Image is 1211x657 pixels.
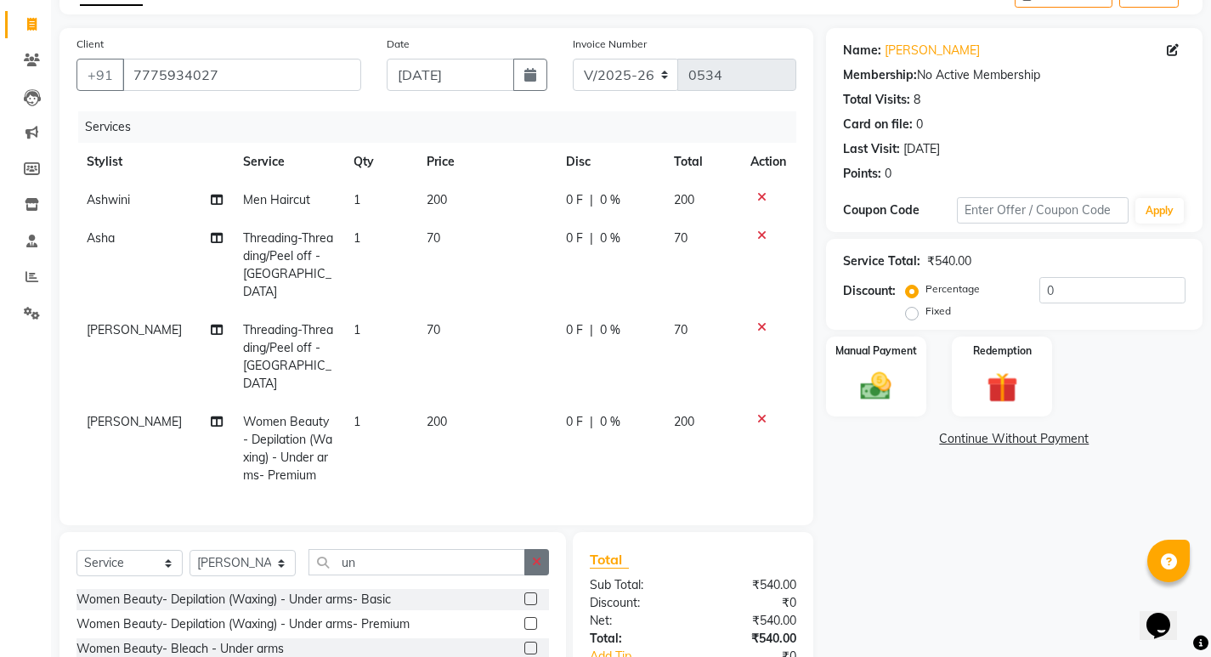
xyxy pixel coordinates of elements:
[835,343,917,359] label: Manual Payment
[843,116,913,133] div: Card on file:
[885,165,891,183] div: 0
[740,143,796,181] th: Action
[243,192,310,207] span: Men Haircut
[674,192,694,207] span: 200
[674,414,694,429] span: 200
[76,59,124,91] button: +91
[843,201,957,219] div: Coupon Code
[925,281,980,297] label: Percentage
[577,594,693,612] div: Discount:
[556,143,665,181] th: Disc
[427,192,447,207] span: 200
[829,430,1199,448] a: Continue Without Payment
[590,321,593,339] span: |
[243,322,333,391] span: Threading-Threading/Peel off - [GEOGRAPHIC_DATA]
[693,612,808,630] div: ₹540.00
[233,143,343,181] th: Service
[87,322,182,337] span: [PERSON_NAME]
[674,322,688,337] span: 70
[243,414,332,483] span: Women Beauty- Depilation (Waxing) - Under arms- Premium
[354,192,360,207] span: 1
[590,551,629,569] span: Total
[87,230,115,246] span: Asha
[243,230,333,299] span: Threading-Threading/Peel off - [GEOGRAPHIC_DATA]
[1140,589,1194,640] iframe: chat widget
[600,191,620,209] span: 0 %
[674,230,688,246] span: 70
[925,303,951,319] label: Fixed
[1135,198,1184,224] button: Apply
[843,282,896,300] div: Discount:
[76,143,233,181] th: Stylist
[600,229,620,247] span: 0 %
[916,116,923,133] div: 0
[387,37,410,52] label: Date
[577,630,693,648] div: Total:
[573,37,647,52] label: Invoice Number
[577,576,693,594] div: Sub Total:
[566,413,583,431] span: 0 F
[122,59,361,91] input: Search by Name/Mobile/Email/Code
[590,229,593,247] span: |
[78,111,809,143] div: Services
[914,91,920,109] div: 8
[427,414,447,429] span: 200
[600,413,620,431] span: 0 %
[693,630,808,648] div: ₹540.00
[590,413,593,431] span: |
[76,615,410,633] div: Women Beauty- Depilation (Waxing) - Under arms- Premium
[354,414,360,429] span: 1
[76,591,391,609] div: Women Beauty- Depilation (Waxing) - Under arms- Basic
[566,229,583,247] span: 0 F
[843,252,920,270] div: Service Total:
[977,369,1027,407] img: _gift.svg
[416,143,555,181] th: Price
[354,322,360,337] span: 1
[343,143,417,181] th: Qty
[427,230,440,246] span: 70
[973,343,1032,359] label: Redemption
[308,549,525,575] input: Search or Scan
[927,252,971,270] div: ₹540.00
[566,191,583,209] span: 0 F
[851,369,901,405] img: _cash.svg
[843,91,910,109] div: Total Visits:
[843,66,1186,84] div: No Active Membership
[664,143,739,181] th: Total
[577,612,693,630] div: Net:
[693,576,808,594] div: ₹540.00
[843,66,917,84] div: Membership:
[87,414,182,429] span: [PERSON_NAME]
[590,191,593,209] span: |
[76,37,104,52] label: Client
[600,321,620,339] span: 0 %
[843,42,881,59] div: Name:
[957,197,1129,224] input: Enter Offer / Coupon Code
[427,322,440,337] span: 70
[885,42,980,59] a: [PERSON_NAME]
[843,165,881,183] div: Points:
[903,140,940,158] div: [DATE]
[87,192,130,207] span: Ashwini
[566,321,583,339] span: 0 F
[354,230,360,246] span: 1
[843,140,900,158] div: Last Visit:
[693,594,808,612] div: ₹0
